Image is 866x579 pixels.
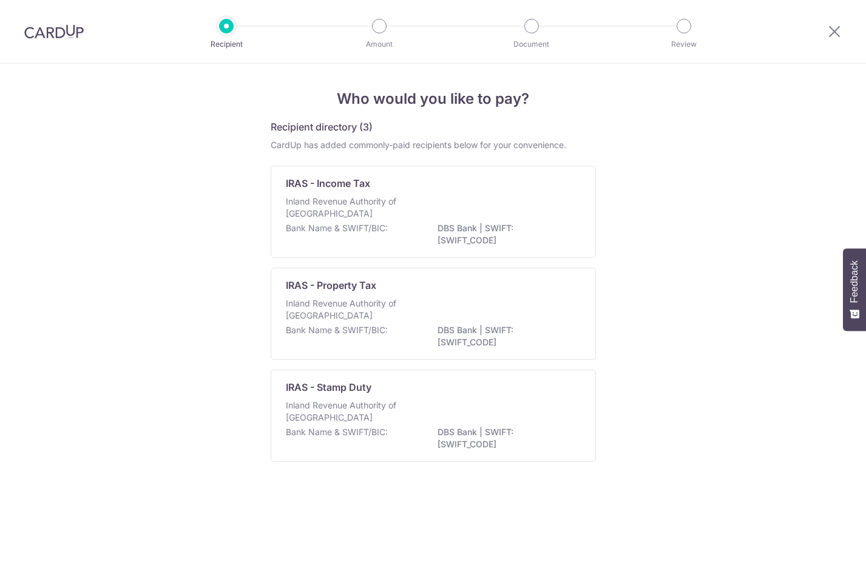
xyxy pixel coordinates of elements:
[438,222,573,246] p: DBS Bank | SWIFT: [SWIFT_CODE]
[286,222,388,234] p: Bank Name & SWIFT/BIC:
[286,324,388,336] p: Bank Name & SWIFT/BIC:
[271,120,373,134] h5: Recipient directory (3)
[181,38,271,50] p: Recipient
[271,88,596,110] h4: Who would you like to pay?
[286,399,414,424] p: Inland Revenue Authority of [GEOGRAPHIC_DATA]
[286,380,371,394] p: IRAS - Stamp Duty
[286,176,370,191] p: IRAS - Income Tax
[24,24,84,39] img: CardUp
[849,260,860,303] span: Feedback
[286,297,414,322] p: Inland Revenue Authority of [GEOGRAPHIC_DATA]
[334,38,424,50] p: Amount
[438,426,573,450] p: DBS Bank | SWIFT: [SWIFT_CODE]
[271,139,596,151] div: CardUp has added commonly-paid recipients below for your convenience.
[639,38,729,50] p: Review
[487,38,577,50] p: Document
[843,248,866,331] button: Feedback - Show survey
[286,278,376,293] p: IRAS - Property Tax
[438,324,573,348] p: DBS Bank | SWIFT: [SWIFT_CODE]
[788,543,854,573] iframe: Opens a widget where you can find more information
[286,426,388,438] p: Bank Name & SWIFT/BIC:
[286,195,414,220] p: Inland Revenue Authority of [GEOGRAPHIC_DATA]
